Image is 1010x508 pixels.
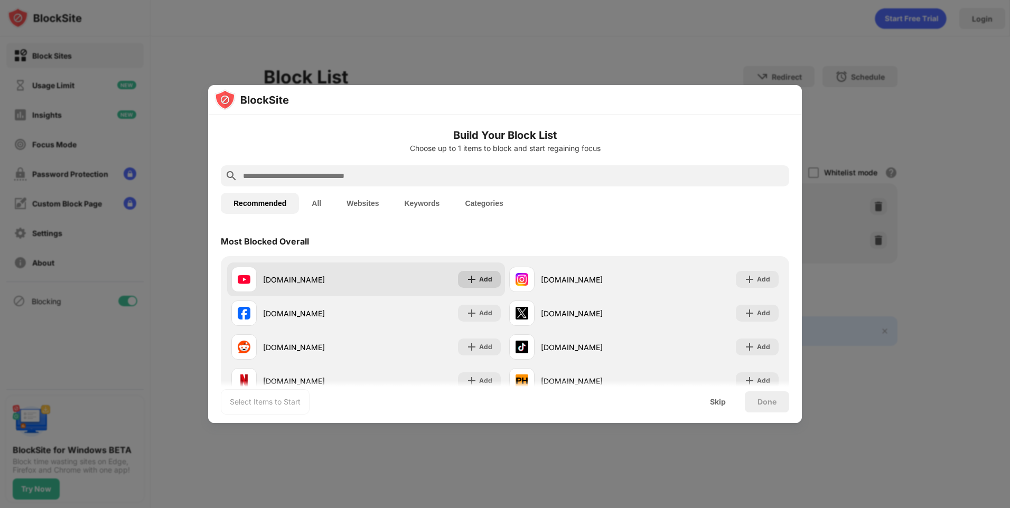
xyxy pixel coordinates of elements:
[516,273,528,286] img: favicons
[263,274,366,285] div: [DOMAIN_NAME]
[757,274,770,285] div: Add
[757,375,770,386] div: Add
[541,342,644,353] div: [DOMAIN_NAME]
[299,193,334,214] button: All
[225,170,238,182] img: search.svg
[516,341,528,353] img: favicons
[263,308,366,319] div: [DOMAIN_NAME]
[541,375,644,387] div: [DOMAIN_NAME]
[334,193,391,214] button: Websites
[757,342,770,352] div: Add
[238,374,250,387] img: favicons
[391,193,452,214] button: Keywords
[263,375,366,387] div: [DOMAIN_NAME]
[238,341,250,353] img: favicons
[541,308,644,319] div: [DOMAIN_NAME]
[479,342,492,352] div: Add
[479,375,492,386] div: Add
[757,308,770,318] div: Add
[710,398,726,406] div: Skip
[452,193,516,214] button: Categories
[479,308,492,318] div: Add
[221,127,789,143] h6: Build Your Block List
[230,397,301,407] div: Select Items to Start
[263,342,366,353] div: [DOMAIN_NAME]
[221,193,299,214] button: Recommended
[221,144,789,153] div: Choose up to 1 items to block and start regaining focus
[541,274,644,285] div: [DOMAIN_NAME]
[238,307,250,319] img: favicons
[516,307,528,319] img: favicons
[479,274,492,285] div: Add
[516,374,528,387] img: favicons
[238,273,250,286] img: favicons
[221,236,309,247] div: Most Blocked Overall
[214,89,289,110] img: logo-blocksite.svg
[757,398,777,406] div: Done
